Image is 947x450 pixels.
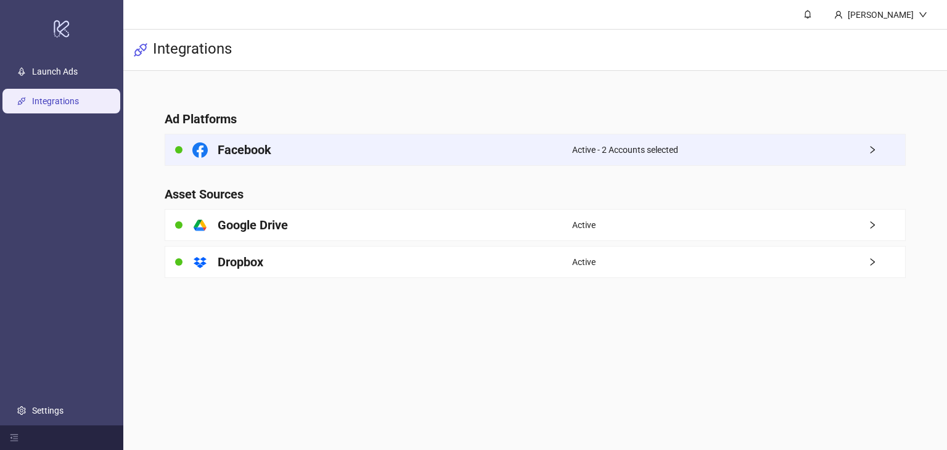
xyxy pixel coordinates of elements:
h4: Ad Platforms [165,110,905,128]
a: FacebookActive - 2 Accounts selectedright [165,134,905,166]
div: [PERSON_NAME] [843,8,919,22]
a: DropboxActiveright [165,246,905,278]
h4: Google Drive [218,216,288,234]
a: Settings [32,406,64,415]
h4: Asset Sources [165,186,905,203]
span: bell [803,10,812,18]
span: Active [572,255,596,269]
h3: Integrations [153,39,232,60]
a: Integrations [32,96,79,106]
h4: Facebook [218,141,271,158]
span: Active - 2 Accounts selected [572,143,678,157]
span: Active [572,218,596,232]
span: down [919,10,927,19]
a: Launch Ads [32,67,78,76]
span: user [834,10,843,19]
span: api [133,43,148,57]
span: right [868,258,905,266]
span: right [868,145,905,154]
h4: Dropbox [218,253,263,271]
a: Google DriveActiveright [165,209,905,241]
span: right [868,221,905,229]
span: menu-fold [10,433,18,442]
